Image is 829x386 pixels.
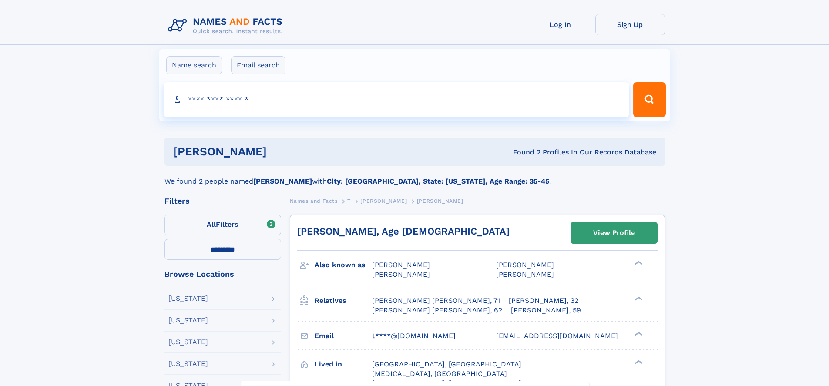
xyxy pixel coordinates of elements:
[164,270,281,278] div: Browse Locations
[315,357,372,372] h3: Lived in
[571,222,657,243] a: View Profile
[633,260,643,266] div: ❯
[496,270,554,279] span: [PERSON_NAME]
[595,14,665,35] a: Sign Up
[297,226,510,237] a: [PERSON_NAME], Age [DEMOGRAPHIC_DATA]
[593,223,635,243] div: View Profile
[164,215,281,235] label: Filters
[372,296,500,305] a: [PERSON_NAME] [PERSON_NAME], 71
[496,261,554,269] span: [PERSON_NAME]
[327,177,549,185] b: City: [GEOGRAPHIC_DATA], State: [US_STATE], Age Range: 35-45
[360,198,407,204] span: [PERSON_NAME]
[168,317,208,324] div: [US_STATE]
[231,56,285,74] label: Email search
[417,198,463,204] span: [PERSON_NAME]
[347,198,351,204] span: T
[390,148,656,157] div: Found 2 Profiles In Our Records Database
[315,293,372,308] h3: Relatives
[315,258,372,272] h3: Also known as
[526,14,595,35] a: Log In
[509,296,578,305] a: [PERSON_NAME], 32
[372,369,507,378] span: [MEDICAL_DATA], [GEOGRAPHIC_DATA]
[290,195,338,206] a: Names and Facts
[168,360,208,367] div: [US_STATE]
[633,82,665,117] button: Search Button
[164,14,290,37] img: Logo Names and Facts
[372,305,502,315] a: [PERSON_NAME] [PERSON_NAME], 62
[372,261,430,269] span: [PERSON_NAME]
[372,270,430,279] span: [PERSON_NAME]
[360,195,407,206] a: [PERSON_NAME]
[207,220,216,228] span: All
[168,339,208,346] div: [US_STATE]
[511,305,581,315] a: [PERSON_NAME], 59
[164,82,630,117] input: search input
[253,177,312,185] b: [PERSON_NAME]
[347,195,351,206] a: T
[372,360,521,368] span: [GEOGRAPHIC_DATA], [GEOGRAPHIC_DATA]
[164,197,281,205] div: Filters
[164,166,665,187] div: We found 2 people named with .
[173,146,390,157] h1: [PERSON_NAME]
[633,331,643,336] div: ❯
[166,56,222,74] label: Name search
[315,329,372,343] h3: Email
[168,295,208,302] div: [US_STATE]
[633,359,643,365] div: ❯
[633,295,643,301] div: ❯
[496,332,618,340] span: [EMAIL_ADDRESS][DOMAIN_NAME]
